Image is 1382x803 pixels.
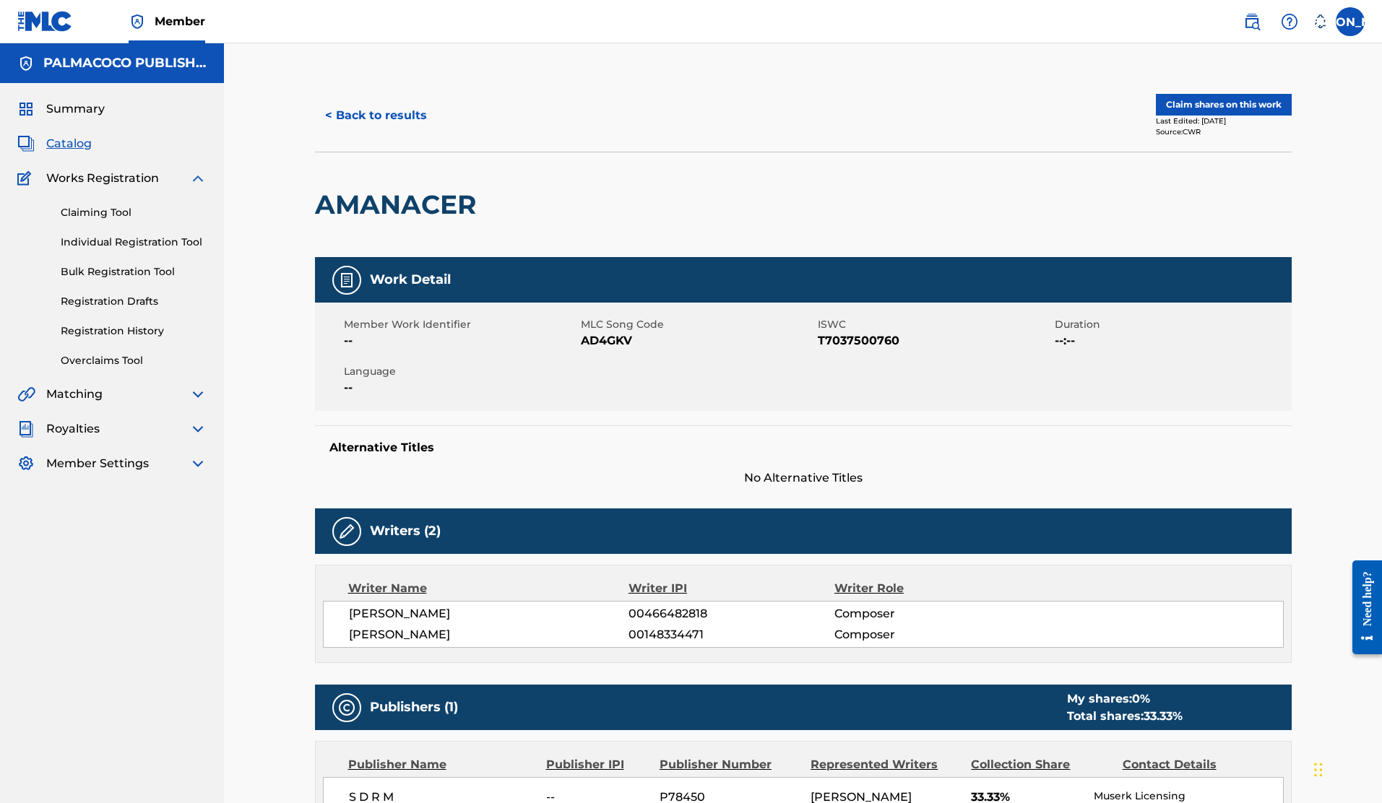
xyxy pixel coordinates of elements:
img: expand [189,386,207,403]
div: Collection Share [971,756,1111,773]
img: Accounts [17,55,35,72]
span: [PERSON_NAME] [349,605,629,622]
span: Summary [46,100,105,118]
span: 0 % [1132,692,1150,706]
span: Member [155,13,205,30]
img: Summary [17,100,35,118]
span: Catalog [46,135,92,152]
span: ISWC [818,317,1051,332]
img: MLC Logo [17,11,73,32]
h5: Publishers (1) [370,699,458,716]
div: Drag [1314,748,1323,791]
span: --:-- [1055,332,1288,350]
img: Catalog [17,135,35,152]
span: Composer [834,605,1022,622]
span: Composer [834,626,1022,643]
a: SummarySummary [17,100,105,118]
img: expand [189,420,207,438]
span: Language [344,364,577,379]
div: Help [1275,7,1304,36]
span: Member Work Identifier [344,317,577,332]
iframe: Chat Widget [1310,734,1382,803]
div: Publisher IPI [546,756,649,773]
a: Bulk Registration Tool [61,264,207,279]
img: expand [189,455,207,472]
iframe: Resource Center [1342,549,1382,665]
img: Writers [338,523,355,540]
h5: PALMACOCO PUBLISHING [43,55,207,71]
a: Public Search [1238,7,1266,36]
span: T7037500760 [818,332,1051,350]
span: 00148334471 [629,626,834,643]
div: User Menu [1336,7,1365,36]
a: Registration History [61,324,207,339]
h2: AMANACER [315,188,483,221]
a: Registration Drafts [61,294,207,309]
a: Individual Registration Tool [61,235,207,250]
span: Matching [46,386,103,403]
img: Top Rightsholder [129,13,146,30]
span: 33.33 % [1144,709,1183,723]
img: Publishers [338,699,355,716]
img: Works Registration [17,170,36,187]
div: Source: CWR [1156,126,1292,137]
div: Writer Role [834,580,1022,597]
div: Represented Writers [811,756,960,773]
span: Duration [1055,317,1288,332]
h5: Writers (2) [370,523,441,539]
div: My shares: [1067,690,1183,708]
span: MLC Song Code [581,317,814,332]
button: Claim shares on this work [1156,94,1292,116]
div: Writer Name [348,580,629,597]
img: Member Settings [17,455,35,472]
button: < Back to results [315,97,437,134]
img: Matching [17,386,35,403]
img: Work Detail [338,272,355,289]
img: expand [189,170,207,187]
span: Works Registration [46,170,159,187]
a: Overclaims Tool [61,353,207,368]
span: AD4GKV [581,332,814,350]
span: Member Settings [46,455,149,472]
div: Last Edited: [DATE] [1156,116,1292,126]
div: Contact Details [1123,756,1263,773]
div: Publisher Number [660,756,800,773]
h5: Work Detail [370,272,451,288]
span: -- [344,332,577,350]
img: help [1281,13,1298,30]
div: Total shares: [1067,708,1183,725]
img: search [1243,13,1261,30]
span: No Alternative Titles [315,469,1292,487]
h5: Alternative Titles [329,440,1277,455]
a: Claiming Tool [61,205,207,220]
img: Royalties [17,420,35,438]
span: Royalties [46,420,100,438]
div: Publisher Name [348,756,535,773]
div: Writer IPI [629,580,834,597]
span: -- [344,379,577,396]
span: [PERSON_NAME] [349,626,629,643]
a: CatalogCatalog [17,135,92,152]
span: 00466482818 [629,605,834,622]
